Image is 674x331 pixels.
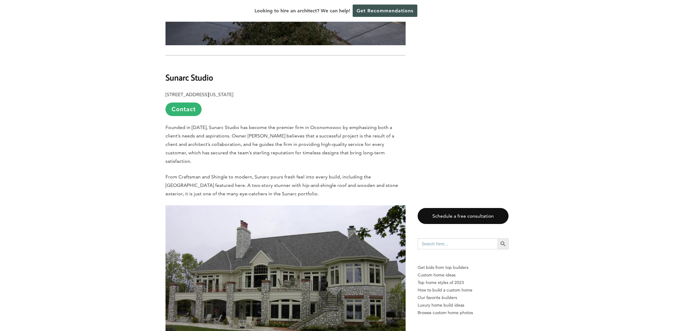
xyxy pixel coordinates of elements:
[418,286,509,294] a: How to build a custom home
[418,264,509,271] p: Get bids from top builders
[500,241,506,247] svg: Search
[418,238,498,249] input: Search here...
[165,174,398,197] span: From Craftsman and Shingle to modern, Sunarc pours fresh feel into every build, including the [GE...
[418,309,509,317] a: Browse custom home photos
[165,125,394,164] span: Founded in [DATE], Sunarc Studio has become the premier firm in Oconomowoc by emphasizing both a ...
[165,102,202,116] a: Contact
[353,5,417,17] a: Get Recommendations
[418,271,509,279] a: Custom home ideas
[165,92,233,97] b: [STREET_ADDRESS][US_STATE]
[418,294,509,301] a: Our favorite builders
[418,301,509,309] a: Luxury home build ideas
[644,301,667,324] iframe: Drift Widget Chat Controller
[165,72,213,83] b: Sunarc Studio
[418,279,509,286] a: Top home styles of 2023
[418,208,509,224] a: Schedule a free consultation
